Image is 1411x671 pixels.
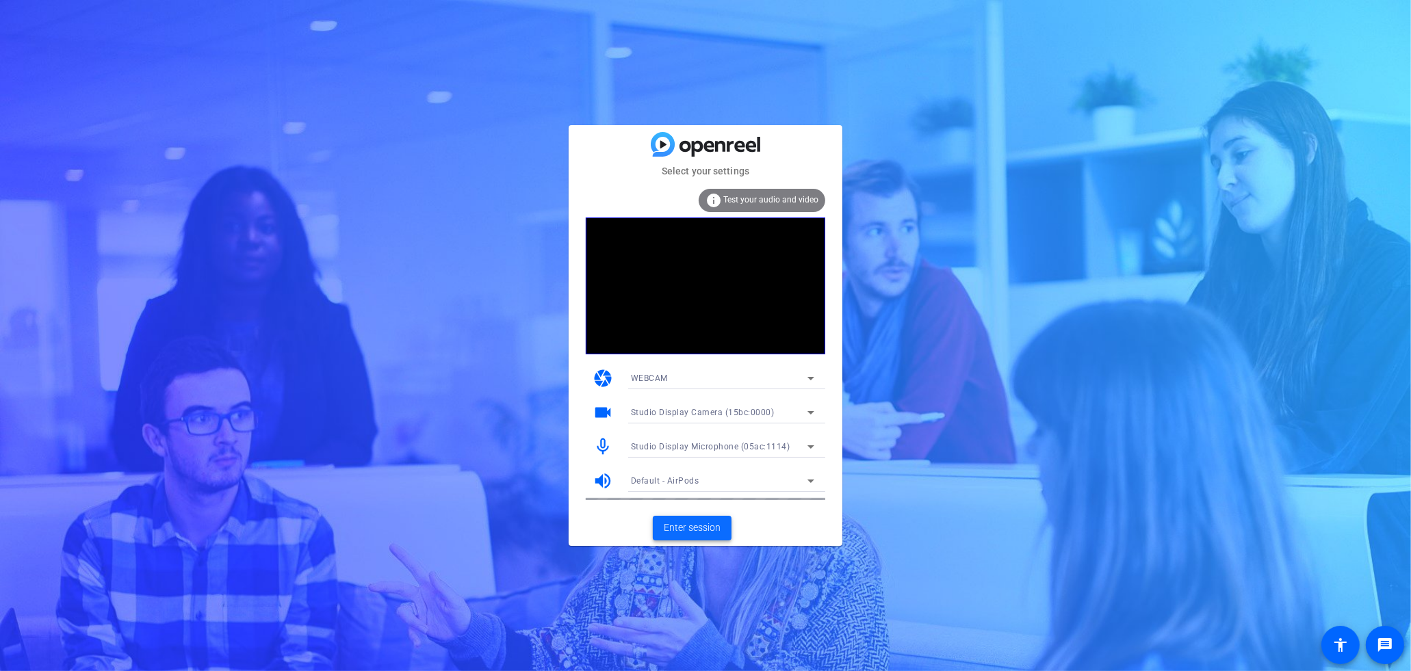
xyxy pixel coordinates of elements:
[1332,637,1349,653] mat-icon: accessibility
[723,195,818,205] span: Test your audio and video
[569,163,842,179] mat-card-subtitle: Select your settings
[631,476,699,486] span: Default - AirPods
[651,132,760,156] img: blue-gradient.svg
[593,368,613,389] mat-icon: camera
[653,516,732,540] button: Enter session
[631,408,775,417] span: Studio Display Camera (15bc:0000)
[631,442,790,451] span: Studio Display Microphone (05ac:1114)
[593,471,613,491] mat-icon: volume_up
[664,521,721,535] span: Enter session
[1377,637,1393,653] mat-icon: message
[593,436,613,457] mat-icon: mic_none
[705,192,722,209] mat-icon: info
[593,402,613,423] mat-icon: videocam
[631,373,668,383] span: WEBCAM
